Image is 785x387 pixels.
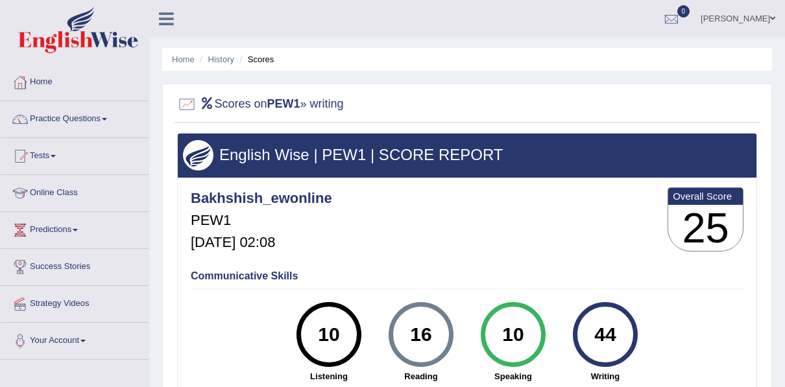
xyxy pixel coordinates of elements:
[1,64,149,97] a: Home
[191,213,332,228] h5: PEW1
[305,307,352,362] div: 10
[1,286,149,318] a: Strategy Videos
[673,191,738,202] b: Overall Score
[191,235,332,250] h5: [DATE] 02:08
[474,370,553,382] strong: Speaking
[1,138,149,170] a: Tests
[566,370,645,382] strong: Writing
[237,53,274,65] li: Scores
[208,54,234,64] a: History
[183,147,751,163] h3: English Wise | PEW1 | SCORE REPORT
[581,307,629,362] div: 44
[177,95,344,114] h2: Scores on » writing
[289,370,368,382] strong: Listening
[668,205,743,252] h3: 25
[1,101,149,134] a: Practice Questions
[1,249,149,281] a: Success Stories
[1,323,149,355] a: Your Account
[677,5,690,18] span: 0
[172,54,195,64] a: Home
[381,370,461,382] strong: Reading
[397,307,444,362] div: 16
[191,270,743,282] h4: Communicative Skills
[489,307,537,362] div: 10
[191,191,332,206] h4: Bakhshish_ewonline
[1,212,149,244] a: Predictions
[183,140,213,170] img: wings.png
[267,97,300,110] b: PEW1
[1,175,149,207] a: Online Class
